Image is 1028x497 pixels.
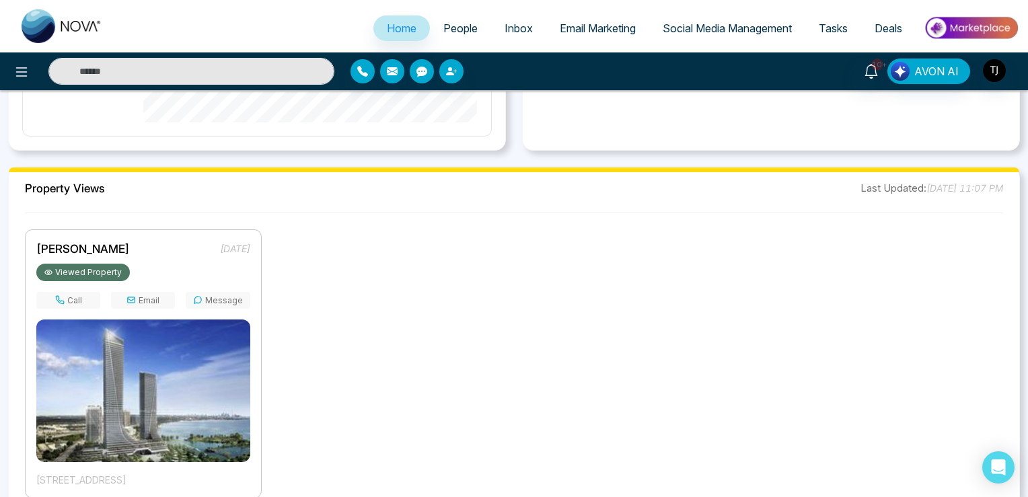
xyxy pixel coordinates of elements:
a: Social Media Management [649,15,805,41]
span: Tasks [819,22,848,35]
span: Social Media Management [663,22,792,35]
h2: Property Views [25,182,105,195]
span: [DATE] 11:07 PM [926,182,1003,194]
a: 10+ [855,59,887,82]
span: [PERSON_NAME] [36,242,130,256]
span: Email Marketing [560,22,636,35]
img: User Avatar [983,59,1006,82]
div: Viewed Property [36,264,130,281]
a: Deals [861,15,916,41]
button: Email [111,292,175,309]
a: [PERSON_NAME] [36,241,130,257]
a: Inbox [491,15,546,41]
img: Lead Flow [891,62,910,81]
span: Home [387,22,416,35]
a: Tasks [805,15,861,41]
span: Deals [875,22,902,35]
span: People [443,22,478,35]
span: AVON AI [914,63,959,79]
img: 30 Shore Breeze Drive 3217, Toronto W06, ON M8V 0J1 [36,319,250,462]
a: Home [373,15,430,41]
button: Message [186,292,250,309]
div: Open Intercom Messenger [982,451,1015,484]
div: [STREET_ADDRESS] [36,473,250,487]
a: People [430,15,491,41]
img: Nova CRM Logo [22,9,102,43]
button: Call [36,292,100,309]
span: [DATE] [220,241,250,256]
img: Market-place.gif [922,13,1020,43]
span: Inbox [505,22,533,35]
span: Last Updated: [860,182,926,194]
button: AVON AI [887,59,970,84]
a: Email Marketing [546,15,649,41]
span: 10+ [871,59,883,71]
